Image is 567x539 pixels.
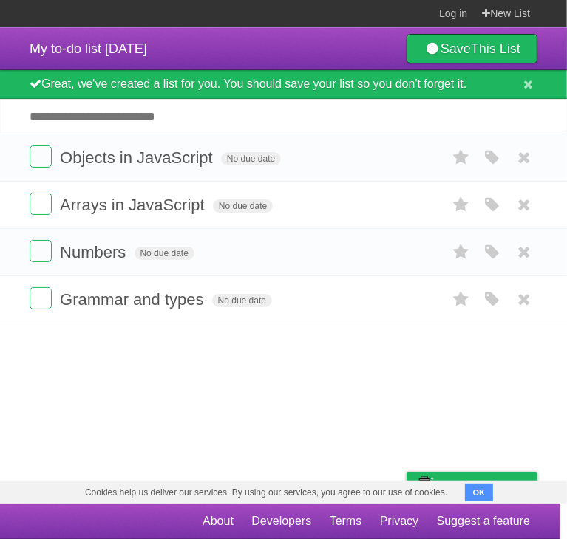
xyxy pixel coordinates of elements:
label: Done [30,193,52,215]
span: No due date [213,199,273,213]
label: Star task [447,193,475,217]
button: OK [465,484,494,501]
span: My to-do list [DATE] [30,41,147,56]
label: Done [30,240,52,262]
span: Objects in JavaScript [60,148,217,167]
span: No due date [135,247,194,260]
span: Grammar and types [60,290,207,309]
a: Suggest a feature [437,507,530,535]
b: This List [471,41,520,56]
span: Numbers [60,243,129,261]
label: Star task [447,287,475,312]
span: Buy me a coffee [438,473,530,498]
a: SaveThis List [407,34,537,63]
span: Cookies help us deliver our services. By using our services, you agree to our use of cookies. [70,481,462,504]
a: Buy me a coffee [407,472,537,499]
a: About [203,507,234,535]
span: No due date [221,152,281,165]
span: No due date [212,294,272,307]
label: Done [30,145,52,168]
a: Privacy [380,507,418,535]
label: Star task [447,240,475,264]
label: Done [30,287,52,309]
a: Developers [251,507,311,535]
img: Buy me a coffee [414,473,434,498]
span: Arrays in JavaScript [60,196,208,214]
a: Terms [330,507,362,535]
label: Star task [447,145,475,170]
